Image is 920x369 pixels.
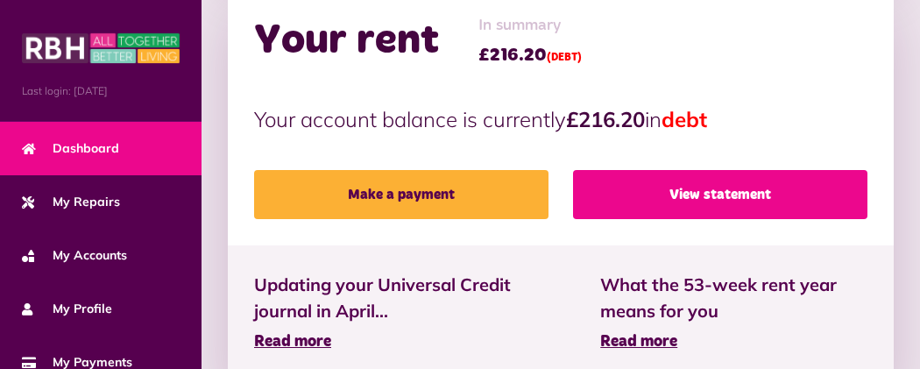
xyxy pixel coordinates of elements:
img: MyRBH [22,31,180,66]
span: In summary [478,14,582,38]
strong: £216.20 [566,106,645,132]
span: Last login: [DATE] [22,83,180,99]
span: What the 53-week rent year means for you [600,272,867,324]
span: Read more [254,334,331,350]
a: View statement [573,170,867,219]
span: My Repairs [22,193,120,211]
span: debt [662,106,707,132]
span: £216.20 [478,42,582,68]
a: Make a payment [254,170,548,219]
span: (DEBT) [547,53,582,63]
span: My Accounts [22,246,127,265]
a: What the 53-week rent year means for you Read more [600,272,867,354]
span: Updating your Universal Credit journal in April... [254,272,548,324]
span: Read more [600,334,677,350]
p: Your account balance is currently in [254,103,867,135]
span: Dashboard [22,139,119,158]
span: My Profile [22,300,112,318]
h2: Your rent [254,16,439,67]
a: Updating your Universal Credit journal in April... Read more [254,272,548,354]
